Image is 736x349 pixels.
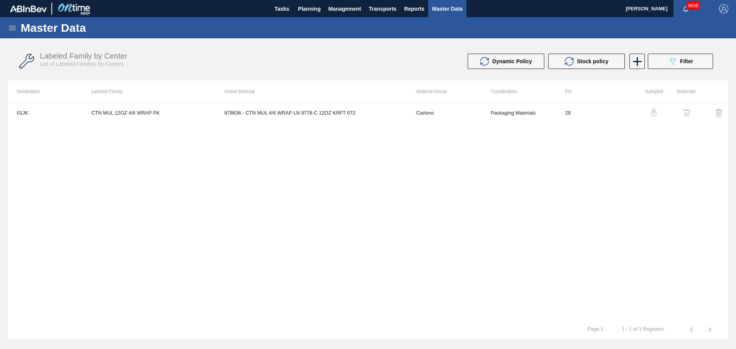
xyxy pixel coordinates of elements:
th: Materials [663,80,696,103]
div: Update stock policy [548,54,629,69]
th: Material Group [407,80,481,103]
span: Dynamic Policy [492,58,532,64]
img: TNhmsLtSVTkK8tSr43FrP2fwEKptu5GPRR3wAAAABJRU5ErkJggg== [10,5,47,12]
td: 1 - 1 of 1 Registers [613,320,673,332]
td: 01JK [8,103,82,122]
span: Stock policy [577,58,608,64]
span: Management [328,4,361,13]
img: delete-icon [715,108,724,117]
td: Page : 1 [578,320,613,332]
button: Dynamic Policy [468,54,544,69]
button: auto-pilot-icon [645,103,663,122]
span: Reports [404,4,424,13]
th: Labeled Family [82,80,215,103]
img: auto-pilot-icon [650,109,658,116]
span: Labeled Family by Center [40,52,127,60]
button: Filter [648,54,713,69]
img: shopping-cart-icon [683,109,690,116]
td: CTN MUL 12OZ 4/6 WRAP PK [82,103,215,122]
td: Cartons [407,103,481,122]
img: Logout [719,4,728,13]
span: Tasks [273,4,290,13]
th: Coordination [481,80,556,103]
th: Active Material [215,80,407,103]
button: shopping-cart-icon [677,103,696,122]
div: New labeled family by center [629,54,644,69]
h1: Master Data [21,23,157,32]
th: Destination [8,80,82,103]
span: Filter [680,58,693,64]
span: 9838 [687,2,700,10]
button: Notifications [674,3,698,14]
td: Packaging Materials [481,103,556,122]
div: Delete Labeled Family X Center [700,103,728,122]
div: Filter labeled family by center [644,54,717,69]
button: Stock policy [548,54,625,69]
div: View Materials [667,103,696,122]
td: 28 [556,103,630,122]
div: Update Dynamic Policy [468,54,548,69]
th: PH [556,80,630,103]
div: Autopilot Configuration [634,103,663,122]
th: Autopilot [631,80,663,103]
td: 878636 - CTN MUL 4/6 WRAP LN 9778-C 12OZ KRFT 072 [215,103,407,122]
span: Master Data [432,4,462,13]
span: List of Labeled Families by Centers [40,61,124,67]
span: Transports [369,4,396,13]
button: delete-icon [710,103,728,122]
span: Planning [298,4,320,13]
